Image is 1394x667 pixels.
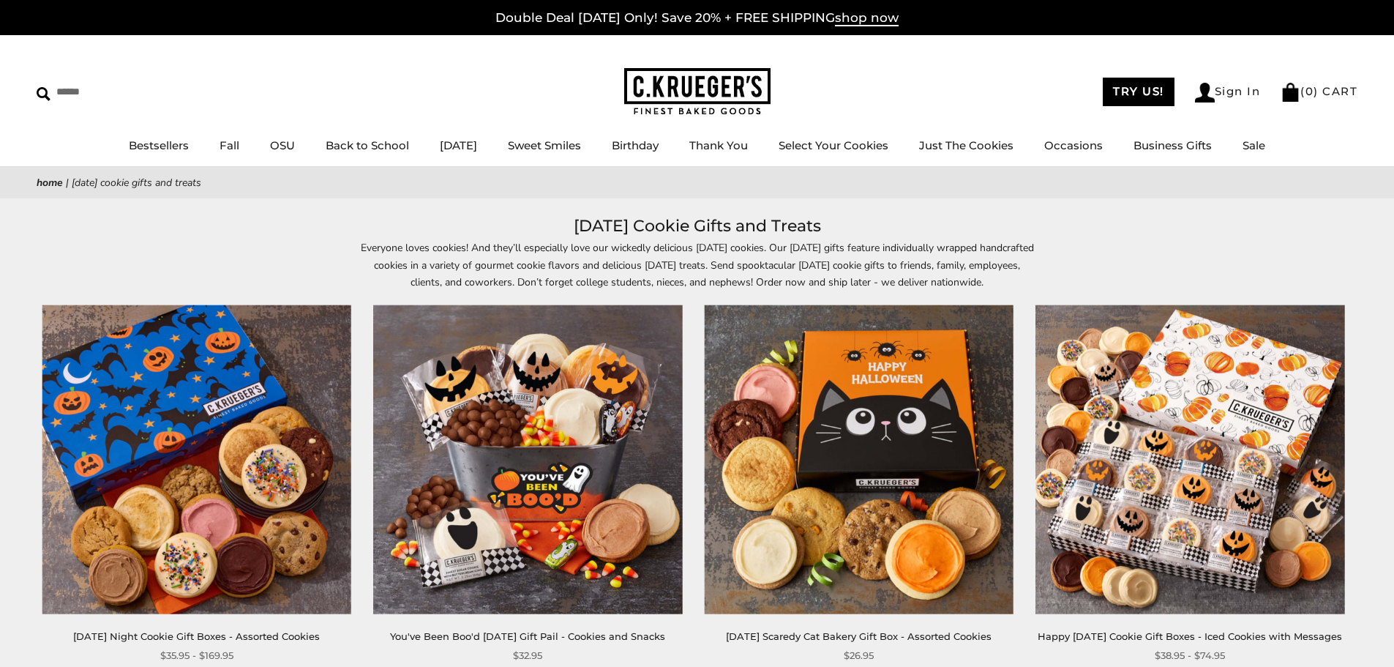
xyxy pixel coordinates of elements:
[1044,138,1103,152] a: Occasions
[726,630,992,642] a: [DATE] Scaredy Cat Bakery Gift Box - Assorted Cookies
[37,81,211,103] input: Search
[1195,83,1261,103] a: Sign In
[844,648,874,663] span: $26.95
[42,305,351,614] img: Halloween Night Cookie Gift Boxes - Assorted Cookies
[373,305,682,614] img: You've Been Boo'd Halloween Gift Pail - Cookies and Snacks
[1281,84,1357,98] a: (0) CART
[919,138,1013,152] a: Just The Cookies
[513,648,542,663] span: $32.95
[72,176,201,190] span: [DATE] Cookie Gifts and Treats
[689,138,748,152] a: Thank You
[73,630,320,642] a: [DATE] Night Cookie Gift Boxes - Assorted Cookies
[12,611,151,655] iframe: Sign Up via Text for Offers
[1305,84,1314,98] span: 0
[705,305,1013,614] img: Halloween Scaredy Cat Bakery Gift Box - Assorted Cookies
[361,239,1034,290] p: Everyone loves cookies! And they’ll especially love our wickedly delicious [DATE] cookies. Our [D...
[129,138,189,152] a: Bestsellers
[160,648,233,663] span: $35.95 - $169.95
[1155,648,1225,663] span: $38.95 - $74.95
[59,213,1335,239] h1: [DATE] Cookie Gifts and Treats
[1038,630,1342,642] a: Happy [DATE] Cookie Gift Boxes - Iced Cookies with Messages
[37,87,50,101] img: Search
[37,174,1357,191] nav: breadcrumbs
[1243,138,1265,152] a: Sale
[508,138,581,152] a: Sweet Smiles
[220,138,239,152] a: Fall
[835,10,899,26] span: shop now
[270,138,295,152] a: OSU
[1281,83,1300,102] img: Bag
[495,10,899,26] a: Double Deal [DATE] Only! Save 20% + FREE SHIPPINGshop now
[390,630,665,642] a: You've Been Boo'd [DATE] Gift Pail - Cookies and Snacks
[779,138,888,152] a: Select Your Cookies
[612,138,659,152] a: Birthday
[1103,78,1174,106] a: TRY US!
[1133,138,1212,152] a: Business Gifts
[1035,305,1344,614] img: Happy Halloween Cookie Gift Boxes - Iced Cookies with Messages
[624,68,771,116] img: C.KRUEGER'S
[66,176,69,190] span: |
[1195,83,1215,103] img: Account
[326,138,409,152] a: Back to School
[37,176,63,190] a: Home
[440,138,477,152] a: [DATE]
